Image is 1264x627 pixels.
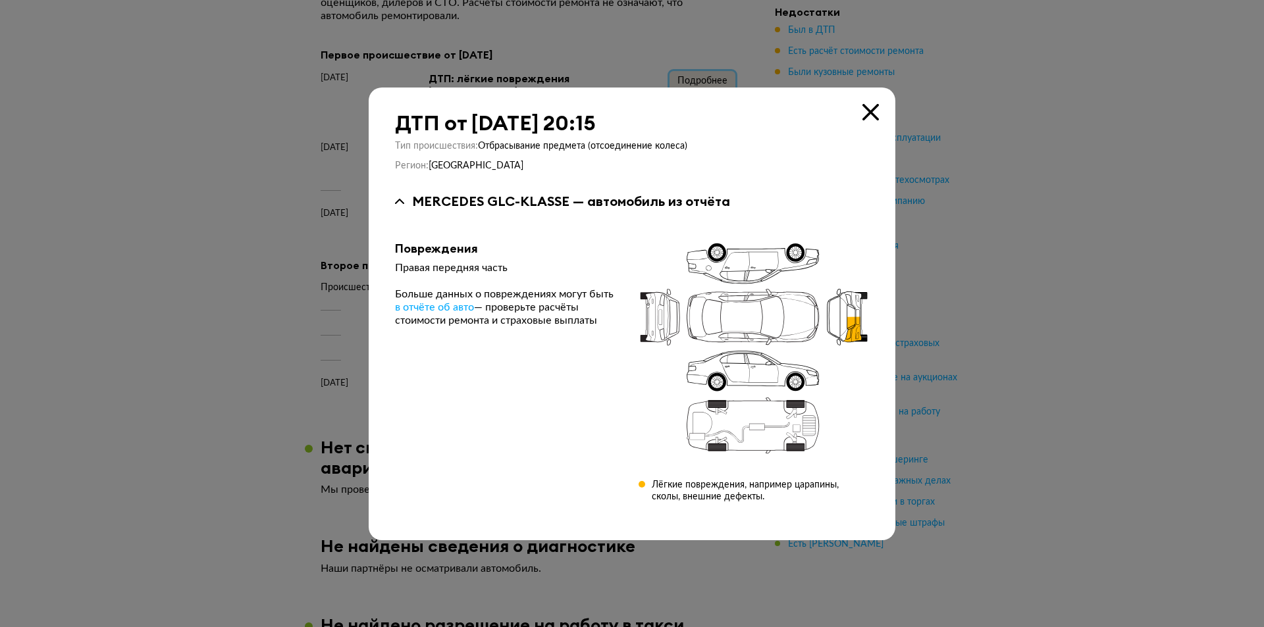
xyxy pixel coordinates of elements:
[395,241,618,256] div: Повреждения
[395,160,869,172] div: Регион :
[395,301,474,314] a: в отчёте об авто
[395,261,618,274] div: Правая передняя часть
[395,140,869,152] div: Тип происшествия :
[429,161,523,170] span: [GEOGRAPHIC_DATA]
[395,288,618,327] div: Больше данных о повреждениях могут быть — проверьте расчёты стоимости ремонта и страховые выплаты
[412,193,730,210] div: MERCEDES GLC-KLASSE — автомобиль из отчёта
[652,479,869,503] div: Лёгкие повреждения, например царапины, сколы, внешние дефекты.
[395,302,474,313] span: в отчёте об авто
[478,141,687,151] span: Отбрасывание предмета (отсоединение колеса)
[395,111,869,135] div: ДТП от [DATE] 20:15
